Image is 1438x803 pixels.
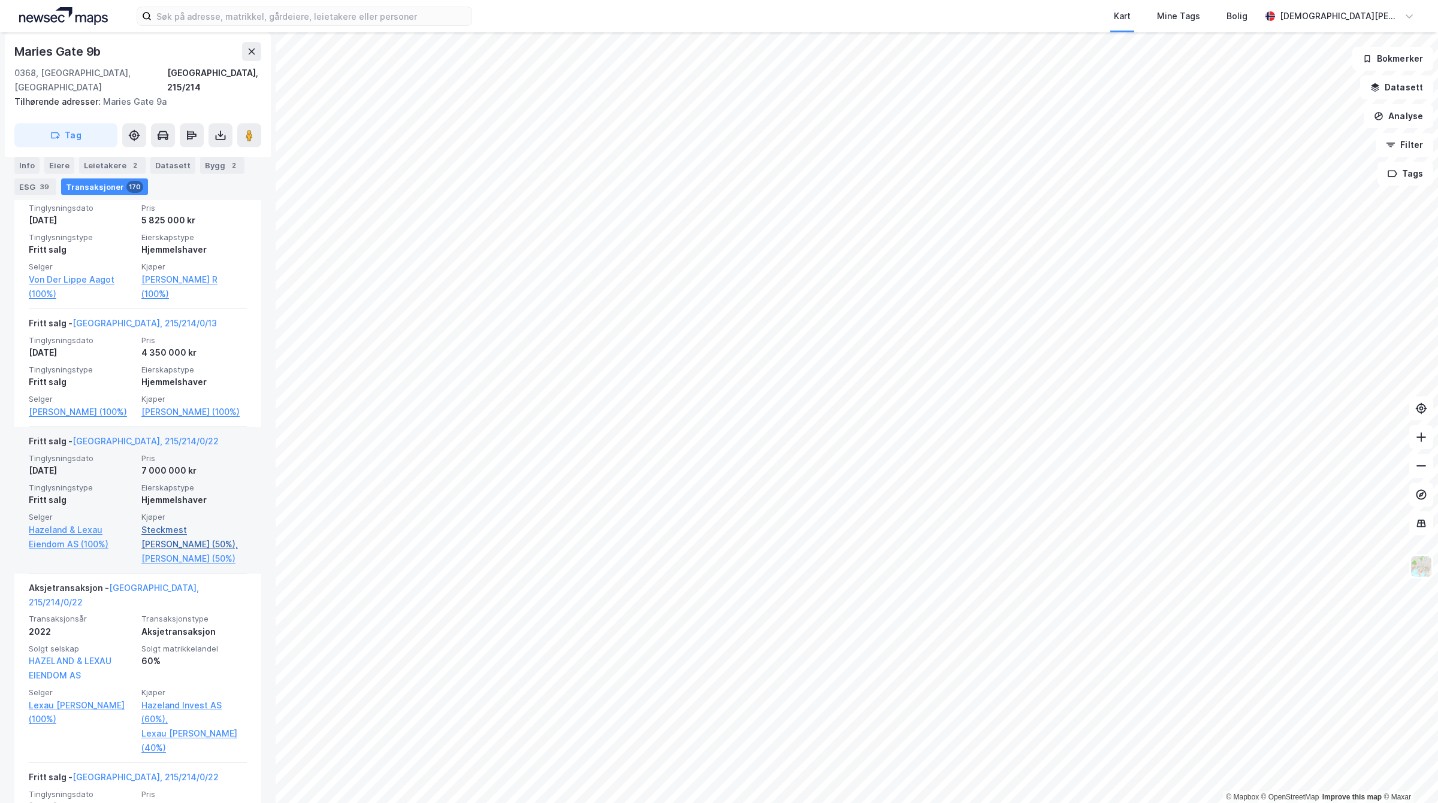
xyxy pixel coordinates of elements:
span: Kjøper [141,262,247,272]
div: Fritt salg [29,493,134,507]
span: Tinglysningsdato [29,335,134,346]
div: 0368, [GEOGRAPHIC_DATA], [GEOGRAPHIC_DATA] [14,66,167,95]
span: Eierskapstype [141,365,247,375]
div: Bolig [1226,9,1247,23]
div: 5 825 000 kr [141,213,247,228]
div: [DATE] [29,346,134,360]
span: Kjøper [141,687,247,698]
span: Tinglysningsdato [29,789,134,799]
div: 170 [126,181,143,193]
div: Mine Tags [1157,9,1200,23]
span: Tinglysningsdato [29,453,134,463]
div: [DATE] [29,213,134,228]
span: Tinglysningstype [29,365,134,375]
div: Hjemmelshaver [141,493,247,507]
button: Analyse [1364,104,1433,128]
span: Tinglysningstype [29,232,134,243]
a: OpenStreetMap [1261,793,1319,801]
a: Improve this map [1322,793,1382,801]
span: Tinglysningstype [29,483,134,493]
span: Solgt matrikkelandel [141,644,247,654]
span: Selger [29,262,134,272]
span: Eierskapstype [141,232,247,243]
span: Pris [141,789,247,799]
button: Bokmerker [1352,47,1433,71]
span: Solgt selskap [29,644,134,654]
div: 4 350 000 kr [141,346,247,360]
span: Tilhørende adresser: [14,96,103,107]
img: logo.a4113a55bc3d86da70a041830d287a7e.svg [19,7,108,25]
a: [GEOGRAPHIC_DATA], 215/214/0/22 [29,583,199,607]
div: Maries Gate 9b [14,42,103,61]
iframe: Chat Widget [1378,746,1438,803]
a: [GEOGRAPHIC_DATA], 215/214/0/22 [72,772,219,782]
div: Bygg [200,157,244,174]
div: Aksjetransaksjon - [29,581,247,614]
a: [PERSON_NAME] (100%) [141,405,247,419]
div: [DEMOGRAPHIC_DATA][PERSON_NAME] [1280,9,1400,23]
div: 60% [141,654,247,668]
div: [GEOGRAPHIC_DATA], 215/214 [167,66,261,95]
span: Transaksjonsår [29,614,134,624]
a: Lexau [PERSON_NAME] (100%) [29,698,134,727]
div: Eiere [44,157,74,174]
div: Fritt salg - [29,770,219,789]
span: Selger [29,394,134,404]
span: Pris [141,453,247,463]
span: Pris [141,203,247,213]
span: Eierskapstype [141,483,247,493]
img: Z [1410,555,1433,578]
div: [DATE] [29,463,134,478]
input: Søk på adresse, matrikkel, gårdeiere, leietakere eller personer [152,7,472,25]
button: Filter [1376,133,1433,157]
span: Pris [141,335,247,346]
div: Fritt salg [29,243,134,257]
button: Datasett [1360,75,1433,99]
div: Kart [1114,9,1131,23]
a: Hazeland & Lexau Eiendom AS (100%) [29,523,134,552]
span: Kjøper [141,394,247,404]
div: Datasett [150,157,195,174]
div: Hjemmelshaver [141,375,247,389]
div: Info [14,157,40,174]
div: ESG [14,178,56,195]
div: Fritt salg - [29,434,219,453]
div: 2 [129,159,141,171]
div: 39 [38,181,52,193]
a: HAZELAND & LEXAU EIENDOM AS [29,656,111,680]
span: Kjøper [141,512,247,522]
a: Lexau [PERSON_NAME] (40%) [141,726,247,755]
div: Fritt salg - [29,316,217,335]
div: Aksjetransaksjon [141,625,247,639]
div: Transaksjoner [61,178,148,195]
a: [GEOGRAPHIC_DATA], 215/214/0/22 [72,436,219,446]
div: 2 [228,159,240,171]
div: Hjemmelshaver [141,243,247,257]
span: Selger [29,687,134,698]
span: Transaksjonstype [141,614,247,624]
div: 7 000 000 kr [141,463,247,478]
span: Tinglysningsdato [29,203,134,213]
a: [PERSON_NAME] (100%) [29,405,134,419]
a: Mapbox [1226,793,1259,801]
a: Hazeland Invest AS (60%), [141,698,247,727]
a: Von Der Lippe Aagot (100%) [29,272,134,301]
div: 2022 [29,625,134,639]
div: Maries Gate 9a [14,95,252,109]
button: Tag [14,123,117,147]
button: Tags [1377,162,1433,186]
div: Leietakere [79,157,146,174]
a: Steckmest [PERSON_NAME] (50%), [141,523,247,552]
a: [PERSON_NAME] R (100%) [141,272,247,301]
a: [PERSON_NAME] (50%) [141,552,247,566]
span: Selger [29,512,134,522]
a: [GEOGRAPHIC_DATA], 215/214/0/13 [72,318,217,328]
div: Fritt salg [29,375,134,389]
